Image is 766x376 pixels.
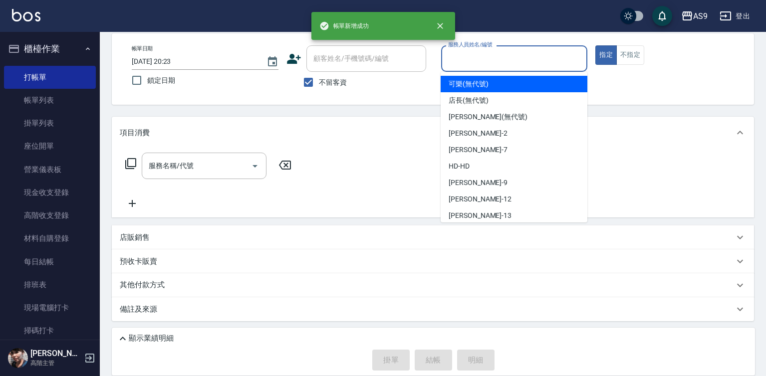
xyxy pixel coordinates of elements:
span: [PERSON_NAME] -12 [449,194,511,204]
span: [PERSON_NAME] -2 [449,128,508,139]
a: 現場電腦打卡 [4,296,96,319]
button: 櫃檯作業 [4,36,96,62]
a: 高階收支登錄 [4,204,96,227]
div: AS9 [693,10,708,22]
img: Logo [12,9,40,21]
p: 顯示業績明細 [129,333,174,344]
a: 材料自購登錄 [4,227,96,250]
a: 帳單列表 [4,89,96,112]
a: 掛單列表 [4,112,96,135]
h5: [PERSON_NAME] [30,349,81,359]
button: 指定 [595,45,617,65]
span: [PERSON_NAME] (無代號) [449,112,527,122]
div: 備註及來源 [112,297,754,321]
p: 項目消費 [120,128,150,138]
button: save [652,6,672,26]
a: 每日結帳 [4,250,96,273]
span: 不留客資 [319,77,347,88]
a: 座位開單 [4,135,96,158]
span: [PERSON_NAME] -7 [449,145,508,155]
a: 打帳單 [4,66,96,89]
button: Choose date, selected date is 2025-09-19 [260,50,284,74]
span: 可樂 (無代號) [449,79,489,89]
label: 服務人員姓名/編號 [448,41,492,48]
span: 鎖定日期 [147,75,175,86]
span: [PERSON_NAME] -13 [449,210,511,221]
p: 備註及來源 [120,304,157,315]
button: Open [247,158,263,174]
div: 項目消費 [112,117,754,149]
button: 登出 [716,7,754,25]
button: 不指定 [616,45,644,65]
input: YYYY/MM/DD hh:mm [132,53,256,70]
p: 預收卡販賣 [120,256,157,267]
span: 帳單新增成功 [319,21,369,31]
div: 其他付款方式 [112,273,754,297]
a: 排班表 [4,273,96,296]
div: 店販銷售 [112,225,754,249]
button: AS9 [677,6,712,26]
span: HD -HD [449,161,470,172]
button: close [429,15,451,37]
a: 營業儀表板 [4,158,96,181]
span: 店長 (無代號) [449,95,489,106]
a: 現金收支登錄 [4,181,96,204]
label: 帳單日期 [132,45,153,52]
div: 預收卡販賣 [112,249,754,273]
p: 店販銷售 [120,232,150,243]
a: 掃碼打卡 [4,319,96,342]
p: 高階主管 [30,359,81,368]
img: Person [8,348,28,368]
span: [PERSON_NAME] -9 [449,178,508,188]
p: 其他付款方式 [120,280,170,291]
